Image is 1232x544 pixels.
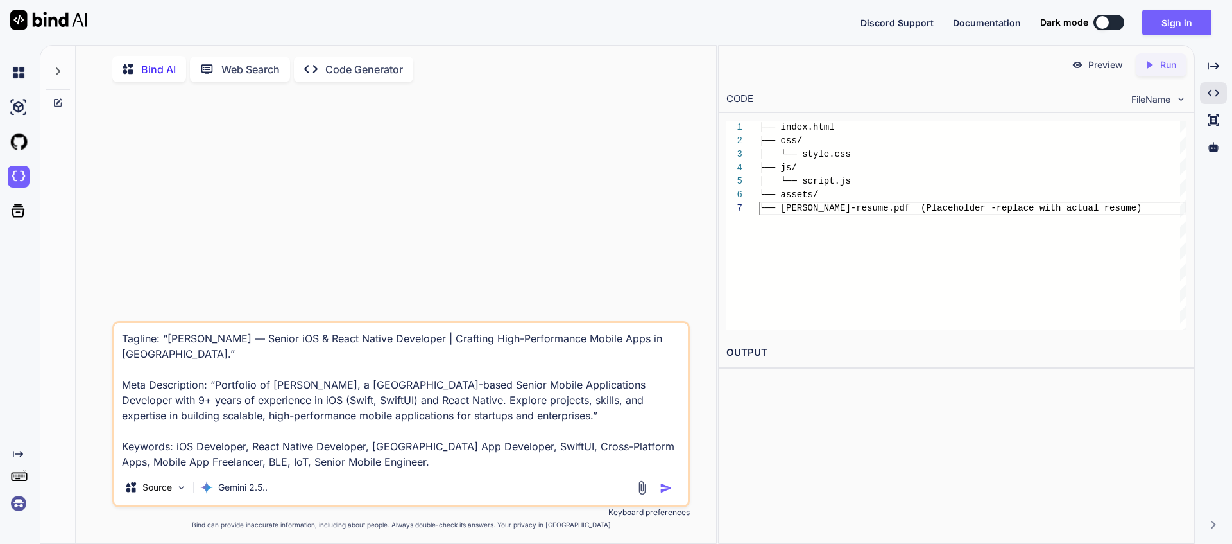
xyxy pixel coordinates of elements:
span: ├── js/ [759,162,797,173]
p: Bind AI [141,62,176,77]
div: 5 [726,175,742,188]
span: FileName [1131,93,1170,106]
button: Sign in [1142,10,1211,35]
span: ├── css/ [759,136,802,146]
img: githubLight [8,131,30,153]
p: Source [142,481,172,494]
div: 3 [726,148,742,161]
p: Web Search [221,62,280,77]
img: chevron down [1176,94,1186,105]
span: │ └── script.js [759,176,851,186]
img: darkCloudIdeIcon [8,166,30,188]
textarea: Tagline: “[PERSON_NAME] — Senior iOS & React Native Developer | Crafting High-Performance Mobile ... [114,323,688,469]
span: replace with actual resume) [996,203,1142,213]
h2: OUTPUT [719,338,1194,368]
img: signin [8,493,30,514]
img: Pick Models [176,482,187,493]
span: │ └── style.css [759,149,851,159]
span: Documentation [953,17,1021,28]
span: └── assets/ [759,189,818,200]
p: Bind can provide inaccurate information, including about people. Always double-check its answers.... [112,520,690,530]
div: 4 [726,161,742,175]
img: Bind AI [10,10,87,30]
p: Keyboard preferences [112,507,690,518]
img: Gemini 2.5 flash [200,481,213,494]
div: 2 [726,134,742,148]
div: 1 [726,121,742,134]
img: ai-studio [8,96,30,118]
p: Gemini 2.5.. [218,481,268,494]
span: Discord Support [860,17,934,28]
div: 6 [726,188,742,202]
span: └── [PERSON_NAME]-resume.pdf (Placeholder - [759,203,997,213]
p: Code Generator [325,62,403,77]
div: 7 [726,202,742,215]
img: preview [1072,59,1083,71]
button: Discord Support [860,16,934,30]
img: icon [660,482,672,495]
p: Preview [1088,58,1123,71]
img: chat [8,62,30,83]
img: attachment [635,480,649,495]
div: CODE [726,92,753,107]
span: Dark mode [1040,16,1088,29]
p: Run [1160,58,1176,71]
span: ├── index.html [759,122,835,132]
button: Documentation [953,16,1021,30]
